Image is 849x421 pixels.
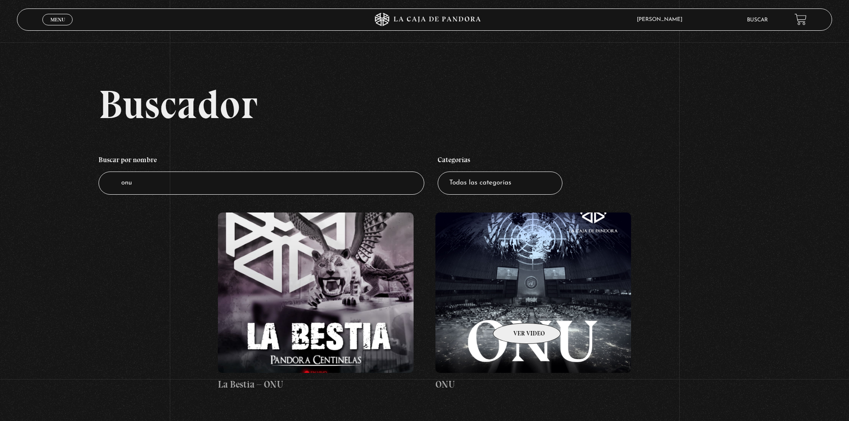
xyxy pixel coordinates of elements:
[47,25,68,31] span: Cerrar
[632,17,691,22] span: [PERSON_NAME]
[438,151,562,172] h4: Categorías
[98,84,832,124] h2: Buscador
[218,377,414,392] h4: La Bestia – ONU
[98,151,425,172] h4: Buscar por nombre
[795,13,807,25] a: View your shopping cart
[435,213,631,392] a: ONU
[435,377,631,392] h4: ONU
[50,17,65,22] span: Menu
[747,17,768,23] a: Buscar
[218,213,414,392] a: La Bestia – ONU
